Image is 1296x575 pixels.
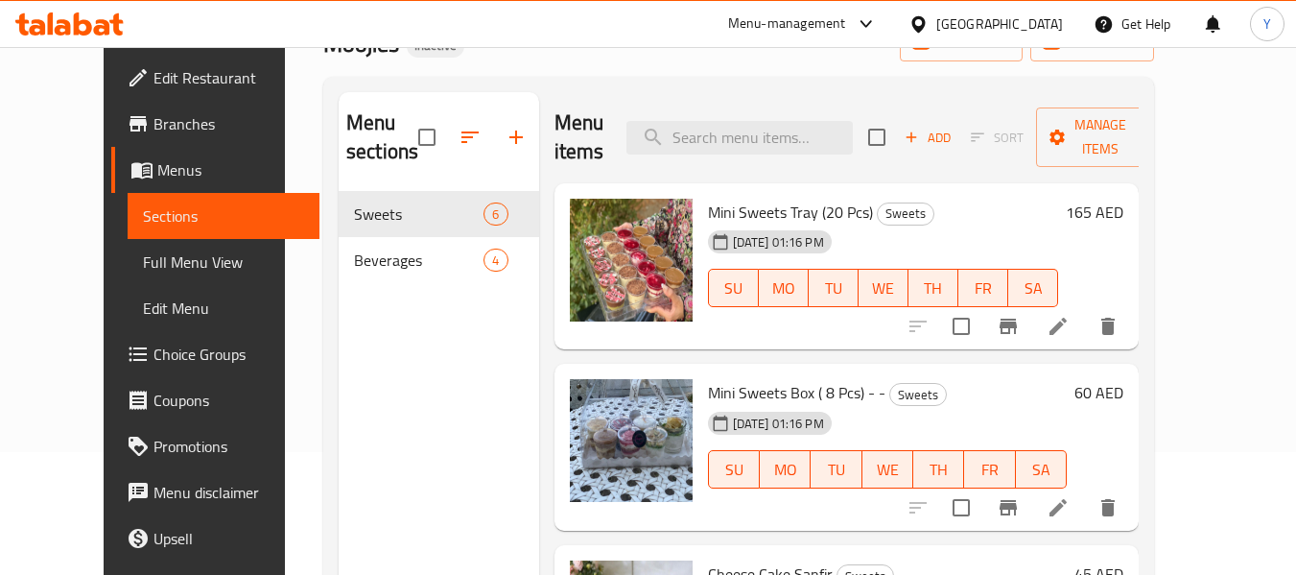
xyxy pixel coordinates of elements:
[570,199,693,322] img: Mini Sweets Tray (20 Pcs)
[1051,113,1149,161] span: Manage items
[725,415,832,433] span: [DATE] 01:16 PM
[717,456,752,484] span: SU
[708,198,873,227] span: Mini Sweets Tray (20 Pcs)
[128,193,320,239] a: Sections
[1016,275,1050,302] span: SA
[153,527,305,550] span: Upsell
[958,123,1036,153] span: Select section first
[908,269,958,307] button: TH
[708,269,759,307] button: SU
[866,275,901,302] span: WE
[554,108,604,166] h2: Menu items
[972,456,1007,484] span: FR
[708,450,760,489] button: SU
[153,66,305,89] span: Edit Restaurant
[483,203,507,226] div: items
[447,114,493,160] span: Sort sections
[728,12,846,36] div: Menu-management
[766,275,801,302] span: MO
[725,233,832,252] span: [DATE] 01:16 PM
[760,450,811,489] button: MO
[859,269,908,307] button: WE
[913,450,964,489] button: TH
[818,456,854,484] span: TU
[1085,303,1131,349] button: delete
[407,117,447,157] span: Select all sections
[153,343,305,366] span: Choice Groups
[111,423,320,469] a: Promotions
[717,275,751,302] span: SU
[111,469,320,515] a: Menu disclaimer
[346,108,418,166] h2: Menu sections
[941,488,981,528] span: Select to update
[897,123,958,153] button: Add
[339,191,539,237] div: Sweets6
[916,275,951,302] span: TH
[1263,13,1271,35] span: Y
[816,275,851,302] span: TU
[941,306,981,347] span: Select to update
[483,249,507,272] div: items
[889,383,947,406] div: Sweets
[890,384,946,406] span: Sweets
[143,251,305,274] span: Full Menu View
[964,450,1015,489] button: FR
[958,269,1008,307] button: FR
[128,285,320,331] a: Edit Menu
[985,485,1031,531] button: Branch-specific-item
[857,117,897,157] span: Select section
[862,450,913,489] button: WE
[157,158,305,181] span: Menus
[1024,456,1059,484] span: SA
[966,275,1001,302] span: FR
[354,249,483,272] span: Beverages
[111,515,320,562] a: Upsell
[484,205,507,224] span: 6
[354,203,483,226] span: Sweets
[1016,450,1067,489] button: SA
[708,378,885,407] span: Mini Sweets Box ( 8 Pcs) - -
[1036,108,1165,167] button: Manage items
[493,114,539,160] button: Add section
[811,450,861,489] button: TU
[143,297,305,320] span: Edit Menu
[111,331,320,377] a: Choice Groups
[1066,199,1123,226] h6: 165 AED
[1047,315,1070,338] a: Edit menu item
[1046,32,1139,56] span: export
[339,183,539,291] nav: Menu sections
[870,456,906,484] span: WE
[809,269,859,307] button: TU
[339,237,539,283] div: Beverages4
[902,127,954,149] span: Add
[1047,496,1070,519] a: Edit menu item
[153,112,305,135] span: Branches
[921,456,956,484] span: TH
[153,389,305,412] span: Coupons
[570,379,693,502] img: Mini Sweets Box ( 8 Pcs) - -
[1085,485,1131,531] button: delete
[915,32,1007,56] span: import
[143,204,305,228] span: Sections
[153,435,305,458] span: Promotions
[877,203,934,226] div: Sweets
[759,269,809,307] button: MO
[936,13,1063,35] div: [GEOGRAPHIC_DATA]
[878,203,933,225] span: Sweets
[1074,379,1123,406] h6: 60 AED
[111,147,320,193] a: Menus
[626,121,853,155] input: search
[128,239,320,285] a: Full Menu View
[985,303,1031,349] button: Branch-specific-item
[111,55,320,101] a: Edit Restaurant
[111,377,320,423] a: Coupons
[153,481,305,504] span: Menu disclaimer
[484,252,507,270] span: 4
[767,456,803,484] span: MO
[1008,269,1058,307] button: SA
[111,101,320,147] a: Branches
